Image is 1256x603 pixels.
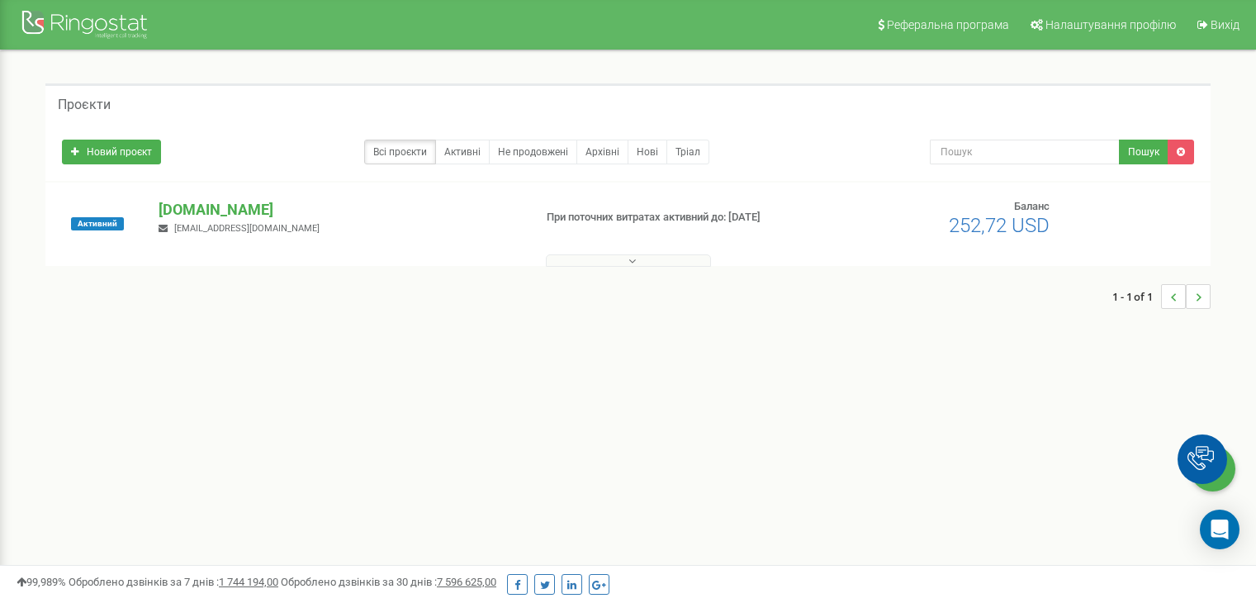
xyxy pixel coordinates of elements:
a: Тріал [666,140,709,164]
nav: ... [1112,268,1211,325]
button: Пошук [1119,140,1168,164]
span: 252,72 USD [949,214,1050,237]
span: Налаштування профілю [1045,18,1176,31]
span: Баланс [1014,200,1050,212]
u: 1 744 194,00 [219,576,278,588]
u: 7 596 625,00 [437,576,496,588]
span: Оброблено дзвінків за 30 днів : [281,576,496,588]
span: Вихід [1211,18,1239,31]
span: Оброблено дзвінків за 7 днів : [69,576,278,588]
p: При поточних витратах активний до: [DATE] [547,210,811,226]
a: Не продовжені [489,140,577,164]
span: [EMAIL_ADDRESS][DOMAIN_NAME] [174,223,320,234]
a: Всі проєкти [364,140,436,164]
a: Архівні [576,140,628,164]
span: Реферальна програма [887,18,1009,31]
a: Новий проєкт [62,140,161,164]
h5: Проєкти [58,97,111,112]
a: Активні [435,140,490,164]
span: Активний [71,217,124,230]
span: 99,989% [17,576,66,588]
a: Нові [628,140,667,164]
input: Пошук [930,140,1120,164]
span: 1 - 1 of 1 [1112,284,1161,309]
div: Open Intercom Messenger [1200,510,1239,549]
p: [DOMAIN_NAME] [159,199,519,221]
